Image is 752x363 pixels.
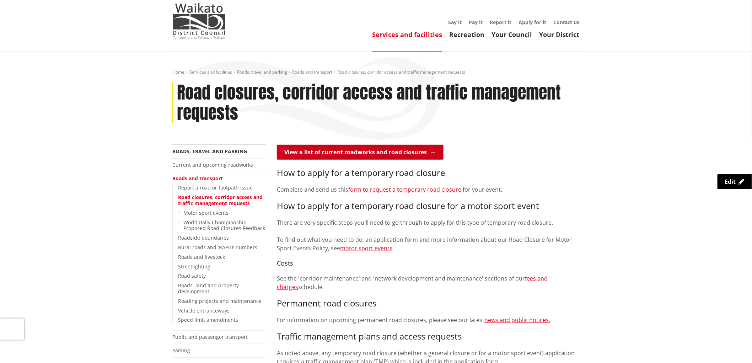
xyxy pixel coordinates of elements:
[172,3,226,39] img: Waikato District Council - Te Kaunihera aa Takiwaa o Waikato
[277,168,580,178] h3: How to apply for a temporary road closure
[277,274,580,291] p: See the 'corridor maintenance' and 'network development and maintenance' sections of our schedule.
[277,260,580,267] h4: Costs
[172,175,223,182] a: Roads and transport
[178,253,225,260] a: Roads and livestock
[172,148,247,155] a: Roads, travel and parking
[469,19,483,26] a: Pay it
[178,234,229,241] a: Roadside boundaries
[725,178,736,186] span: Edit
[448,19,462,26] a: Say it
[178,316,238,323] a: Speed limit amendments
[277,316,580,324] p: For information on upcoming permanent road closures, please see our latest
[292,69,332,75] a: Roads and transport
[178,272,206,279] a: Road safety
[337,69,465,75] span: Road closures, corridor access and traffic management requests
[490,19,511,26] a: Report it
[178,194,263,207] a: Road closures, corridor access and traffic management requests
[178,282,239,295] a: Roads, land and property development
[189,69,232,75] a: Services and facilities
[484,316,550,324] a: news and public notices.
[539,30,580,39] a: Your District
[348,186,461,193] a: form to request a temporary road closure
[177,82,580,123] h1: Road closures, corridor access and traffic management requests
[172,347,190,354] a: Parking
[519,19,546,26] a: Apply for it
[277,145,444,160] a: View a list of current roadworks and road closures
[277,274,548,291] a: fees and charges
[492,30,532,39] a: Your Council
[172,333,248,340] a: Public and passenger transport
[277,331,580,342] h3: Traffic management plans and access requests
[277,298,580,309] h3: Permanent road closures
[178,263,210,270] a: Streetlighting
[553,19,580,26] a: Contact us
[172,161,253,168] a: Current and upcoming roadworks
[463,186,502,193] span: for your event.
[178,184,253,191] a: Report a road or footpath issue
[178,298,262,304] a: Roading projects and maintenance
[718,174,752,189] a: Edit
[340,244,392,252] a: motor sport events
[449,30,484,39] a: Recreation
[277,186,348,193] span: Complete and send us this
[719,333,745,359] iframe: Messenger Launcher
[237,69,287,75] a: Roads, travel and parking
[172,69,184,75] a: Home
[277,218,580,252] p: There are very specific steps you'll need to go through to apply for this type of temporary road ...
[178,244,257,251] a: Rural roads and 'RAPID' numbers
[372,30,442,39] a: Services and facilities
[183,209,229,216] a: Motor sport events
[277,201,580,211] h3: How to apply for a temporary road closure for a motor sport event
[172,69,580,75] nav: breadcrumb
[178,307,230,314] a: Vehicle entranceways
[183,219,265,232] a: World Rally Championship Proposed Road Closures Feedback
